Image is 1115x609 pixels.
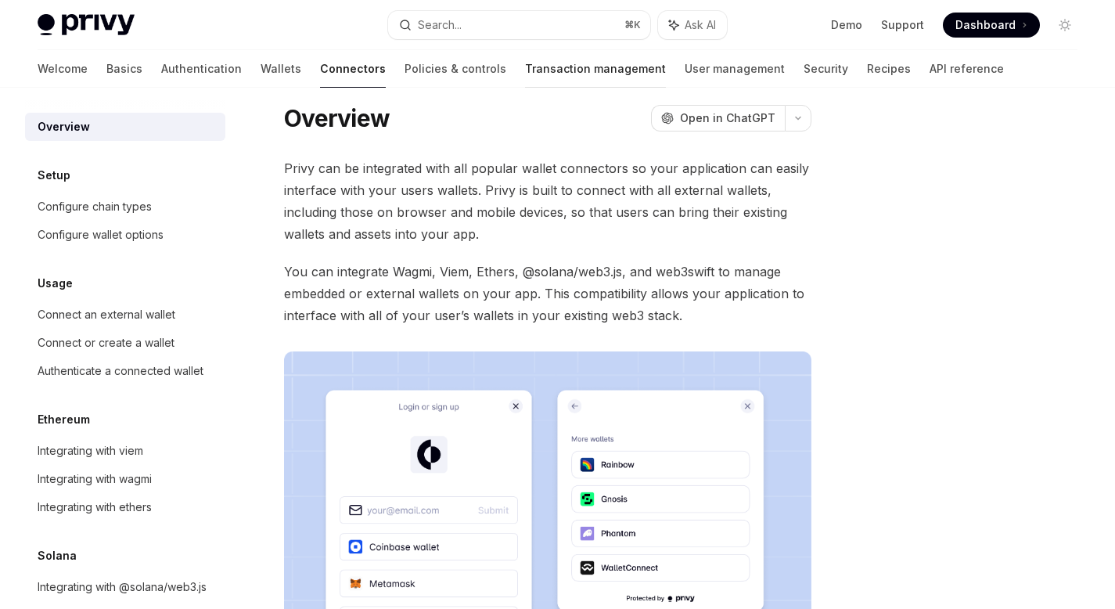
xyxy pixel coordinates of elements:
[651,105,785,132] button: Open in ChatGPT
[38,117,90,136] div: Overview
[388,11,649,39] button: Search...⌘K
[685,17,716,33] span: Ask AI
[831,17,862,33] a: Demo
[25,573,225,601] a: Integrating with @solana/web3.js
[38,546,77,565] h5: Solana
[25,437,225,465] a: Integrating with viem
[161,50,242,88] a: Authentication
[25,113,225,141] a: Overview
[25,329,225,357] a: Connect or create a wallet
[38,410,90,429] h5: Ethereum
[943,13,1040,38] a: Dashboard
[525,50,666,88] a: Transaction management
[38,470,152,488] div: Integrating with wagmi
[25,465,225,493] a: Integrating with wagmi
[38,441,143,460] div: Integrating with viem
[658,11,727,39] button: Ask AI
[680,110,775,126] span: Open in ChatGPT
[38,197,152,216] div: Configure chain types
[320,50,386,88] a: Connectors
[261,50,301,88] a: Wallets
[955,17,1016,33] span: Dashboard
[685,50,785,88] a: User management
[284,104,390,132] h1: Overview
[38,305,175,324] div: Connect an external wallet
[867,50,911,88] a: Recipes
[25,221,225,249] a: Configure wallet options
[25,493,225,521] a: Integrating with ethers
[405,50,506,88] a: Policies & controls
[25,301,225,329] a: Connect an external wallet
[38,362,203,380] div: Authenticate a connected wallet
[881,17,924,33] a: Support
[418,16,462,34] div: Search...
[25,193,225,221] a: Configure chain types
[38,578,207,596] div: Integrating with @solana/web3.js
[804,50,848,88] a: Security
[1052,13,1077,38] button: Toggle dark mode
[624,19,641,31] span: ⌘ K
[38,166,70,185] h5: Setup
[930,50,1004,88] a: API reference
[38,333,174,352] div: Connect or create a wallet
[38,498,152,517] div: Integrating with ethers
[284,157,811,245] span: Privy can be integrated with all popular wallet connectors so your application can easily interfa...
[284,261,811,326] span: You can integrate Wagmi, Viem, Ethers, @solana/web3.js, and web3swift to manage embedded or exter...
[106,50,142,88] a: Basics
[38,274,73,293] h5: Usage
[38,225,164,244] div: Configure wallet options
[38,50,88,88] a: Welcome
[25,357,225,385] a: Authenticate a connected wallet
[38,14,135,36] img: light logo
